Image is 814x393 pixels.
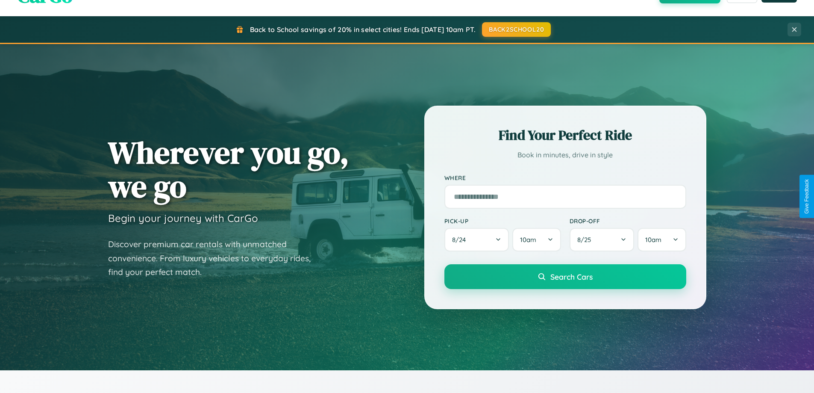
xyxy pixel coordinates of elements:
label: Drop-off [570,217,686,225]
label: Where [444,174,686,181]
span: 8 / 25 [577,236,595,244]
button: 8/24 [444,228,509,251]
span: Search Cars [550,272,593,281]
h2: Find Your Perfect Ride [444,126,686,145]
button: Search Cars [444,264,686,289]
span: Back to School savings of 20% in select cities! Ends [DATE] 10am PT. [250,25,476,34]
h1: Wherever you go, we go [108,136,349,203]
p: Book in minutes, drive in style [444,149,686,161]
button: BACK2SCHOOL20 [482,22,551,37]
label: Pick-up [444,217,561,225]
span: 10am [520,236,536,244]
h3: Begin your journey with CarGo [108,212,258,225]
button: 10am [638,228,686,251]
div: Give Feedback [804,179,810,214]
p: Discover premium car rentals with unmatched convenience. From luxury vehicles to everyday rides, ... [108,237,322,279]
button: 10am [512,228,561,251]
span: 10am [645,236,661,244]
span: 8 / 24 [452,236,470,244]
button: 8/25 [570,228,635,251]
